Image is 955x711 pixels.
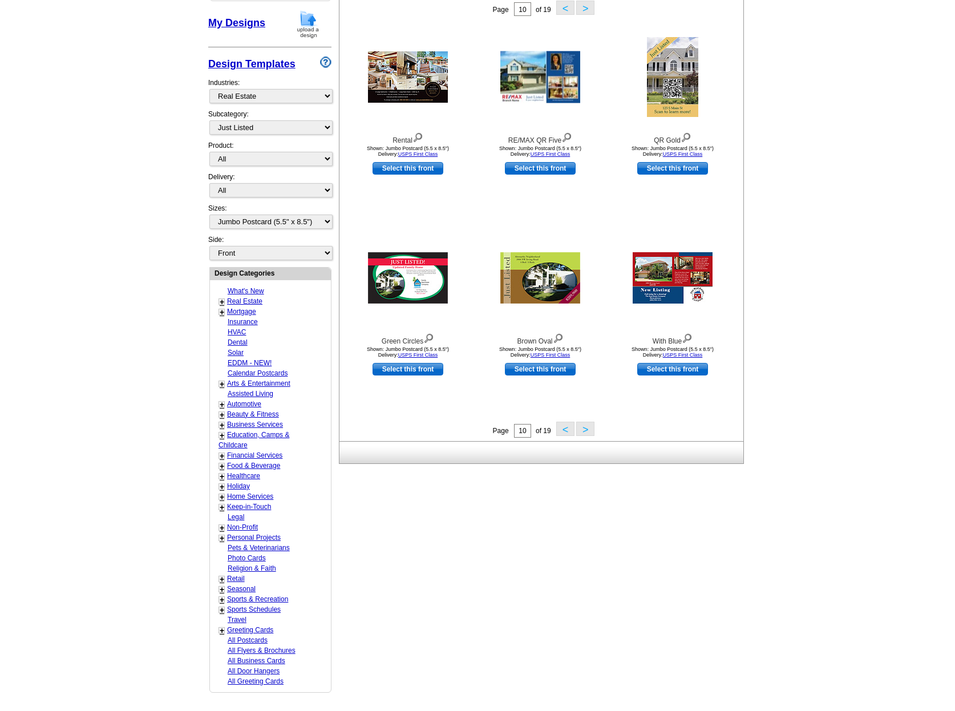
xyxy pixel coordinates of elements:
[227,482,250,490] a: Holiday
[227,379,290,387] a: Arts & Entertainment
[228,349,244,357] a: Solar
[682,331,693,344] img: view design details
[228,369,288,377] a: Calendar Postcards
[228,544,290,552] a: Pets & Veterinarians
[477,130,603,146] div: RE/MAX QR Five
[477,146,603,157] div: Shown: Jumbo Postcard (5.5 x 8.5") Delivery:
[320,56,331,68] img: design-wizard-help-icon.png
[531,151,570,157] a: USPS First Class
[228,359,272,367] a: EDDM - NEW!
[228,318,258,326] a: Insurance
[227,595,288,603] a: Sports & Recreation
[681,130,691,143] img: view design details
[227,626,273,634] a: Greeting Cards
[220,523,224,532] a: +
[637,162,708,175] a: use this design
[228,328,246,336] a: HVAC
[500,252,580,304] img: Brown Oval
[228,616,246,624] a: Travel
[536,427,551,435] span: of 19
[663,352,703,358] a: USPS First Class
[220,534,224,543] a: +
[610,346,735,358] div: Shown: Jumbo Postcard (5.5 x 8.5") Delivery:
[398,352,438,358] a: USPS First Class
[610,146,735,157] div: Shown: Jumbo Postcard (5.5 x 8.5") Delivery:
[505,162,576,175] a: use this design
[610,130,735,146] div: QR Gold
[536,6,551,14] span: of 19
[228,657,285,665] a: All Business Cards
[220,492,224,502] a: +
[220,421,224,430] a: +
[208,140,331,172] div: Product:
[556,1,574,15] button: <
[561,130,572,143] img: view design details
[373,363,443,375] a: use this design
[220,503,224,512] a: +
[477,346,603,358] div: Shown: Jumbo Postcard (5.5 x 8.5") Delivery:
[227,534,281,542] a: Personal Projects
[647,37,698,117] img: QR Gold
[228,667,280,675] a: All Door Hangers
[553,331,564,344] img: view design details
[345,346,471,358] div: Shown: Jumbo Postcard (5.5 x 8.5") Delivery:
[208,235,331,261] div: Side:
[531,352,570,358] a: USPS First Class
[345,331,471,346] div: Green Circles
[220,308,224,317] a: +
[228,390,273,398] a: Assisted Living
[477,331,603,346] div: Brown Oval
[227,308,256,316] a: Mortgage
[505,363,576,375] a: use this design
[220,605,224,615] a: +
[228,554,266,562] a: Photo Cards
[208,72,331,109] div: Industries:
[227,585,256,593] a: Seasonal
[227,297,262,305] a: Real Estate
[610,331,735,346] div: With Blue
[633,252,713,304] img: With Blue
[220,410,224,419] a: +
[220,379,224,389] a: +
[228,287,264,295] a: What's New
[220,451,224,460] a: +
[576,422,594,436] button: >
[228,647,296,655] a: All Flyers & Brochures
[228,677,284,685] a: All Greeting Cards
[228,636,268,644] a: All Postcards
[345,130,471,146] div: Rental
[227,523,258,531] a: Non-Profit
[227,503,271,511] a: Keep-in-Touch
[228,513,244,521] a: Legal
[220,626,224,635] a: +
[227,575,245,583] a: Retail
[493,427,509,435] span: Page
[220,472,224,481] a: +
[208,203,331,235] div: Sizes:
[227,492,273,500] a: Home Services
[727,446,955,711] iframe: LiveChat chat widget
[220,575,224,584] a: +
[208,17,265,29] a: My Designs
[412,130,423,143] img: view design details
[220,585,224,594] a: +
[227,400,261,408] a: Automotive
[500,51,580,103] img: RE/MAX QR Five
[227,462,280,470] a: Food & Beverage
[220,595,224,604] a: +
[637,363,708,375] a: use this design
[220,400,224,409] a: +
[208,172,331,203] div: Delivery:
[210,268,331,278] div: Design Categories
[227,472,260,480] a: Healthcare
[227,605,281,613] a: Sports Schedules
[227,410,279,418] a: Beauty & Fitness
[293,10,323,39] img: upload-design
[398,151,438,157] a: USPS First Class
[218,431,289,449] a: Education, Camps & Childcare
[228,564,276,572] a: Religion & Faith
[345,146,471,157] div: Shown: Jumbo Postcard (5.5 x 8.5") Delivery:
[208,58,296,70] a: Design Templates
[556,422,574,436] button: <
[423,331,434,344] img: view design details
